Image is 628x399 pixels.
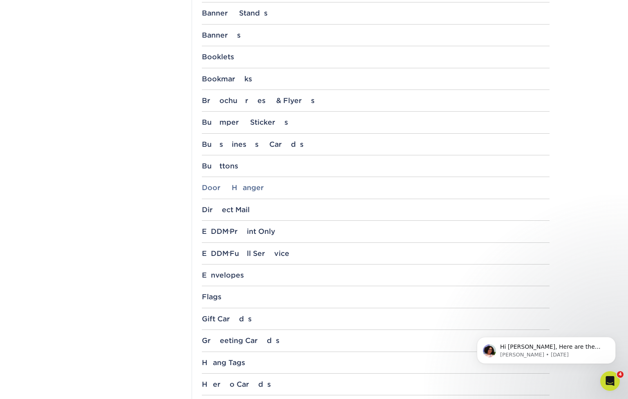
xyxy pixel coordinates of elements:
[202,184,550,192] div: Door Hanger
[202,249,550,258] div: EDDM Full Service
[202,271,550,279] div: Envelopes
[202,359,550,367] div: Hang Tags
[202,380,550,388] div: Hero Cards
[202,162,550,170] div: Buttons
[202,75,550,83] div: Bookmarks
[202,31,550,39] div: Banners
[202,315,550,323] div: Gift Cards
[202,206,550,214] div: Direct Mail
[228,230,230,233] small: ®
[202,118,550,126] div: Bumper Stickers
[617,371,624,378] span: 4
[202,140,550,148] div: Business Cards
[202,9,550,17] div: Banner Stands
[202,227,550,235] div: EDDM Print Only
[465,320,628,377] iframe: Intercom notifications message
[202,96,550,105] div: Brochures & Flyers
[600,371,620,391] iframe: Intercom live chat
[202,53,550,61] div: Booklets
[202,336,550,345] div: Greeting Cards
[202,293,550,301] div: Flags
[228,251,230,255] small: ®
